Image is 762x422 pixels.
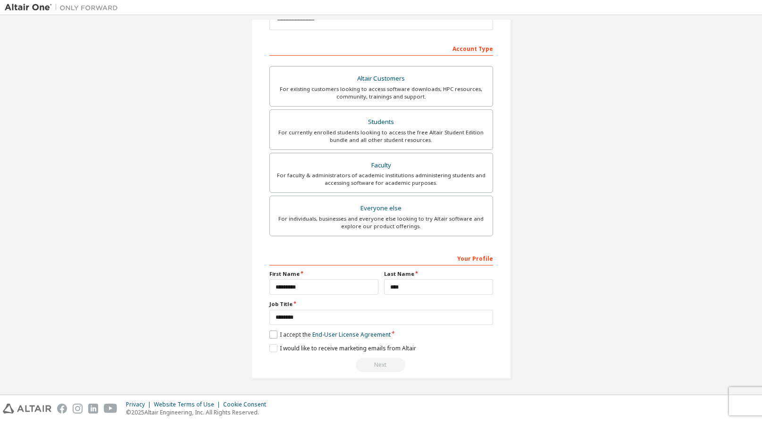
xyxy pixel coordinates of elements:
[276,116,487,129] div: Students
[276,159,487,172] div: Faculty
[73,404,83,414] img: instagram.svg
[269,300,493,308] label: Job Title
[269,331,391,339] label: I accept the
[276,215,487,230] div: For individuals, businesses and everyone else looking to try Altair software and explore our prod...
[269,41,493,56] div: Account Type
[5,3,123,12] img: Altair One
[384,270,493,278] label: Last Name
[126,401,154,408] div: Privacy
[276,202,487,215] div: Everyone else
[269,250,493,265] div: Your Profile
[104,404,117,414] img: youtube.svg
[88,404,98,414] img: linkedin.svg
[57,404,67,414] img: facebook.svg
[126,408,272,416] p: © 2025 Altair Engineering, Inc. All Rights Reserved.
[3,404,51,414] img: altair_logo.svg
[223,401,272,408] div: Cookie Consent
[276,172,487,187] div: For faculty & administrators of academic institutions administering students and accessing softwa...
[276,85,487,100] div: For existing customers looking to access software downloads, HPC resources, community, trainings ...
[276,129,487,144] div: For currently enrolled students looking to access the free Altair Student Edition bundle and all ...
[312,331,391,339] a: End-User License Agreement
[276,72,487,85] div: Altair Customers
[269,270,378,278] label: First Name
[269,344,416,352] label: I would like to receive marketing emails from Altair
[154,401,223,408] div: Website Terms of Use
[269,358,493,372] div: Read and acccept EULA to continue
